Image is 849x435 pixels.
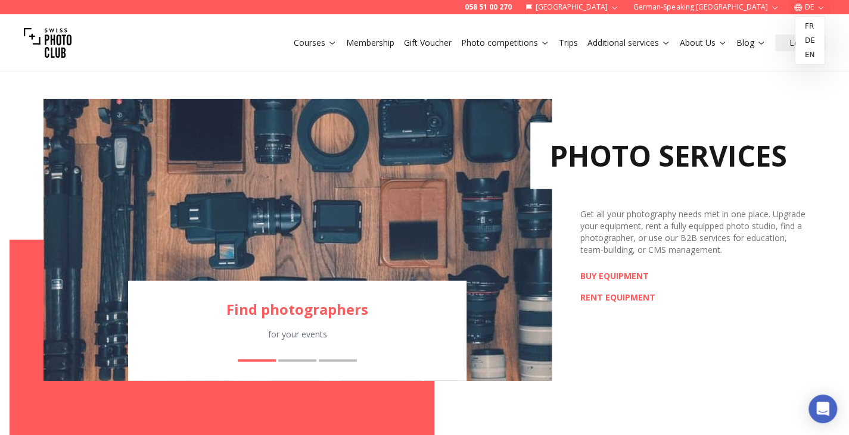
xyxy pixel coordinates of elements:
div: Open Intercom Messenger [808,395,837,423]
font: Get all your photography needs met in one place. Upgrade your equipment, rent a fully equipped ph... [580,208,806,255]
a: Additional services [587,37,670,49]
div: 1 / 3 [43,99,552,381]
a: About Us [680,37,727,49]
button: Photo competitions [456,35,554,51]
a: Gift Voucher [404,37,452,49]
font: RENT EQUIPMENT [580,292,655,303]
a: 058 51 00 270 [464,2,511,12]
a: Find photographers [128,300,467,319]
a: RENT EQUIPMENT [580,292,655,303]
div: DE [795,17,825,64]
a: Membership [346,37,394,49]
a: BUY EQUIPMENT [580,270,655,282]
a: Photo competitions [461,37,549,49]
button: Gift Voucher [399,35,456,51]
a: Courses [294,37,337,49]
img: Find photographers [43,99,552,381]
a: Blog [736,37,766,49]
font: About Us [680,37,716,48]
img: Swiss photo club [24,19,71,67]
font: for your events [268,328,327,340]
font: de [805,36,815,45]
font: fr [805,22,814,30]
a: Trips [559,37,578,49]
button: Trips [554,35,583,51]
button: Additional services [583,35,675,51]
font: Additional services [587,37,659,48]
button: Membership [341,35,399,51]
button: About Us [675,35,732,51]
font: Photo competitions [461,37,538,48]
font: Blog [736,37,754,48]
font: PHOTO SERVICES [549,136,786,175]
font: Gift Voucher [404,37,452,48]
font: Login [789,37,811,48]
button: Login [775,35,825,51]
font: DE [805,2,814,12]
font: Courses [294,37,325,48]
button: Blog [732,35,770,51]
font: Find photographers [226,299,368,319]
font: [GEOGRAPHIC_DATA] [535,2,608,12]
font: en [805,51,815,59]
font: Membership [346,37,394,48]
font: German-speaking [GEOGRAPHIC_DATA] [633,2,768,12]
font: BUY EQUIPMENT [580,270,649,281]
font: Trips [559,37,578,48]
button: Courses [289,35,341,51]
